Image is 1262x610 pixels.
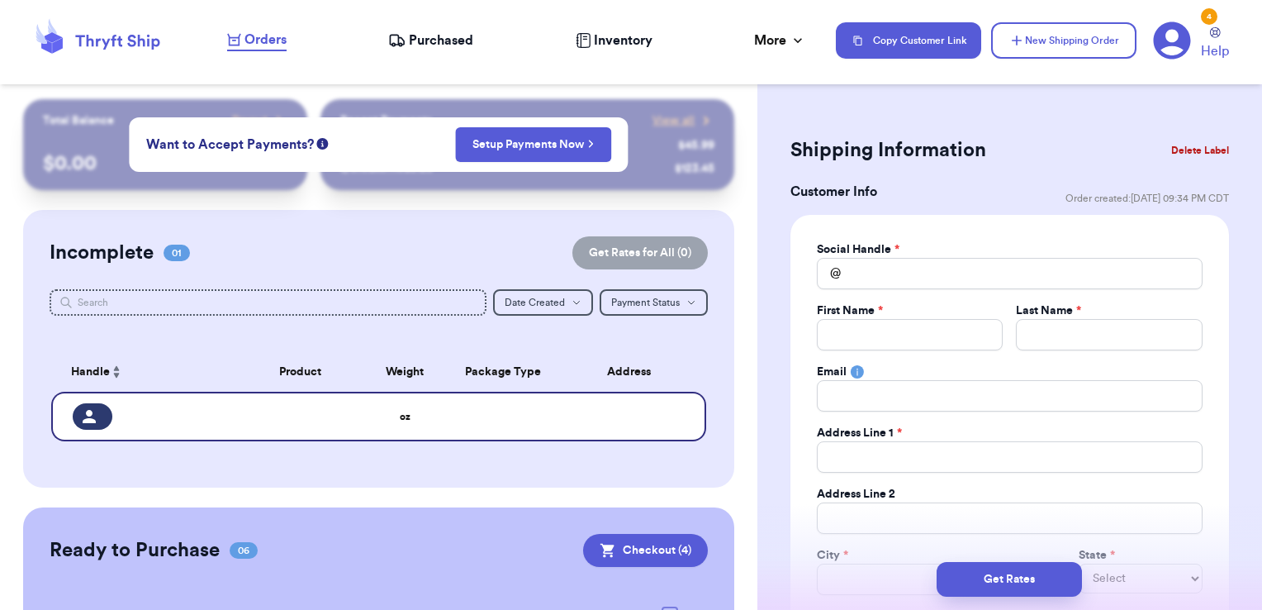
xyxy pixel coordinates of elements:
h2: Shipping Information [790,137,986,164]
div: $ 123.45 [675,160,714,177]
th: Weight [366,352,444,392]
button: Copy Customer Link [836,22,981,59]
span: Date Created [505,298,565,307]
span: Orders [244,30,287,50]
span: Order created: [DATE] 09:34 PM CDT [1065,192,1229,205]
span: Want to Accept Payments? [146,135,314,155]
button: Setup Payments Now [455,127,611,162]
button: Checkout (4) [583,534,708,567]
a: Help [1201,27,1229,61]
label: First Name [817,303,883,319]
p: Recent Payments [340,112,432,129]
h2: Incomplete [50,240,154,266]
label: Last Name [1016,303,1081,319]
div: $ 45.99 [678,137,714,154]
span: View all [652,112,695,129]
button: Date Created [493,289,593,316]
button: New Shipping Order [991,22,1136,59]
span: Handle [71,364,110,381]
p: Total Balance [43,112,114,129]
label: Email [817,364,847,380]
th: Product [235,352,366,392]
div: More [754,31,806,50]
a: 4 [1153,21,1191,60]
div: @ [817,258,841,289]
label: State [1079,547,1115,564]
span: Help [1201,41,1229,61]
a: Inventory [576,31,652,50]
a: Purchased [388,31,473,50]
h3: Customer Info [790,182,877,202]
label: City [817,547,848,564]
th: Address [562,352,707,392]
strong: oz [400,412,410,422]
a: Setup Payments Now [472,136,594,153]
button: Delete Label [1165,132,1236,169]
span: Purchased [409,31,473,50]
div: 4 [1201,8,1217,25]
label: Address Line 1 [817,425,902,441]
span: Payment Status [611,298,680,307]
span: 06 [230,542,258,559]
a: Payout [232,112,287,129]
label: Address Line 2 [817,486,895,503]
label: Social Handle [817,241,899,258]
p: $ 0.00 [43,150,288,177]
span: Inventory [594,31,652,50]
span: Payout [232,112,268,129]
button: Payment Status [600,289,708,316]
a: View all [652,112,714,129]
a: Orders [227,30,287,51]
th: Package Type [444,352,562,392]
button: Sort ascending [110,362,123,382]
h2: Ready to Purchase [50,537,220,564]
span: 01 [164,245,190,261]
input: Search [50,289,487,316]
button: Get Rates for All (0) [572,236,708,269]
button: Get Rates [937,562,1082,597]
